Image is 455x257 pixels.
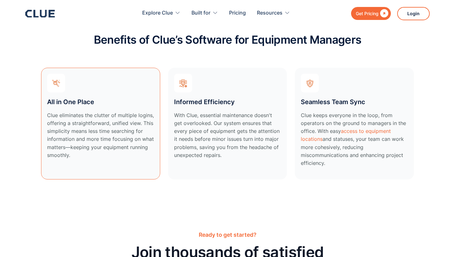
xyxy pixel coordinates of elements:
[301,128,391,142] a: access to equipment locations
[306,79,314,87] img: Security lock on shield icon
[397,7,430,20] a: Login
[191,3,210,23] div: Built for
[356,9,379,17] div: Get Pricing
[94,34,361,46] h2: Benefits of Clue’s Software for Equipment Managers
[106,231,349,239] div: Ready to get started?
[174,111,281,159] p: With Clue, essential maintenance doesn't get overlooked. Our system ensures that every piece of e...
[379,9,388,17] div: 
[47,97,94,107] h3: All in One Place
[257,3,282,23] div: Resources
[351,7,391,20] a: Get Pricing
[52,79,60,87] img: Data analysis icon
[301,111,408,167] p: Clue keeps everyone in the loop, from operators on the ground to managers in the office. With eas...
[257,3,290,23] div: Resources
[47,111,154,159] p: Clue eliminates the clutter of multiple logins, offering a straightforward, unified view. This si...
[191,3,218,23] div: Built for
[301,97,365,107] h3: Seamless Team Sync
[179,79,187,87] img: Data analysis insight icon
[229,3,246,23] a: Pricing
[174,97,235,107] h3: Informed Efficiency
[142,3,180,23] div: Explore Clue
[142,3,173,23] div: Explore Clue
